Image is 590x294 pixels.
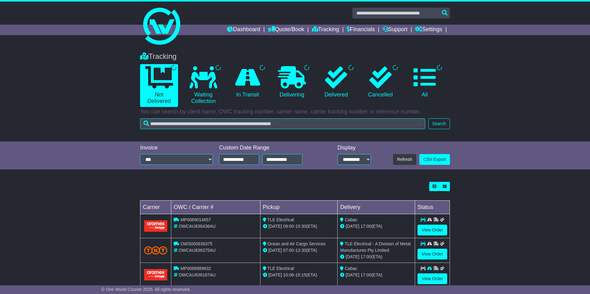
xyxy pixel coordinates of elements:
[268,224,282,229] span: [DATE]
[144,269,167,280] img: Aramex.png
[268,248,282,253] span: [DATE]
[140,145,213,151] div: Invoice
[283,224,294,229] span: 09:00
[102,287,191,292] span: © One World Courier 2025. All rights reserved.
[360,254,371,259] span: 17:00
[137,52,453,61] div: Tracking
[340,223,412,230] div: (ETA)
[415,201,450,214] td: Status
[340,254,412,260] div: (ETA)
[338,145,371,151] div: Display
[181,266,211,271] span: MP0068989632
[283,248,294,253] span: 07:00
[227,25,260,35] a: Dashboard
[144,246,167,255] img: TNT_Domestic.png
[383,25,408,35] a: Support
[181,217,211,222] span: MP0069014657
[263,223,335,230] div: - (ETA)
[406,64,444,100] a: All
[346,224,359,229] span: [DATE]
[338,201,415,214] td: Delivery
[418,249,447,259] a: View Order
[340,272,412,278] div: (ETA)
[283,272,294,277] span: 10:06
[361,64,399,100] a: Cancelled
[268,25,304,35] a: Quote/Book
[140,201,171,214] td: Carrier
[140,64,178,107] a: Not Delivered
[179,224,216,229] span: OWCAU636436AU
[415,25,442,35] a: Settings
[267,217,294,222] span: TLE Electrical
[295,272,306,277] span: 15:15
[181,241,213,246] span: OWS000636375
[268,241,326,246] span: Ocean and Air Cargo Services
[317,64,355,100] a: Delivered
[273,64,311,100] a: Delivering
[263,272,335,278] div: - (ETA)
[347,25,375,35] a: Financials
[171,201,260,214] td: OWC / Carrier #
[418,273,447,284] a: View Order
[419,154,450,165] a: CSV Export
[263,247,335,254] div: - (ETA)
[267,266,294,271] span: TLE Electrical
[393,154,416,165] button: Refresh
[428,118,450,129] button: Search
[295,248,306,253] span: 13:30
[179,248,216,253] span: OWCAU636375AU
[360,224,371,229] span: 17:00
[268,272,282,277] span: [DATE]
[346,254,359,259] span: [DATE]
[345,217,357,222] span: Cabac
[179,272,216,277] span: OWCAU636187AU
[184,64,222,107] a: Waiting Collection
[219,145,318,151] div: Custom Date Range
[340,241,410,253] span: TLE Electrical - A Division of Metal Manufactures Pty Limited
[360,272,371,277] span: 17:00
[295,224,306,229] span: 15:30
[260,201,338,214] td: Pickup
[229,64,267,100] a: In Transit
[140,108,450,115] p: You can search by client name, OWC tracking number, carrier name, carrier tracking number or refe...
[418,225,447,235] a: View Order
[312,25,339,35] a: Tracking
[345,266,357,271] span: Cabac
[346,272,359,277] span: [DATE]
[144,220,167,232] img: Aramex.png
